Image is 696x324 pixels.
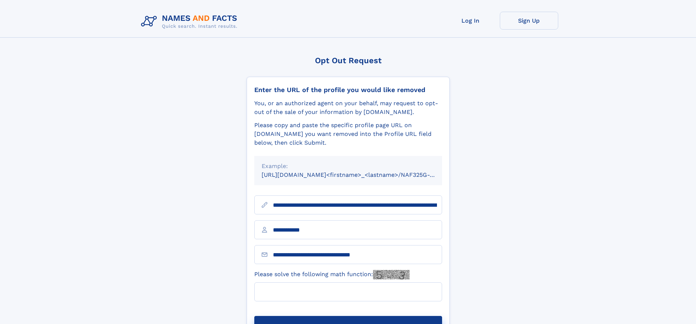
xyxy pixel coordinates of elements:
[441,12,500,30] a: Log In
[254,99,442,117] div: You, or an authorized agent on your behalf, may request to opt-out of the sale of your informatio...
[262,171,456,178] small: [URL][DOMAIN_NAME]<firstname>_<lastname>/NAF325G-xxxxxxxx
[254,86,442,94] div: Enter the URL of the profile you would like removed
[254,270,410,279] label: Please solve the following math function:
[500,12,558,30] a: Sign Up
[138,12,243,31] img: Logo Names and Facts
[254,121,442,147] div: Please copy and paste the specific profile page URL on [DOMAIN_NAME] you want removed into the Pr...
[262,162,435,171] div: Example:
[247,56,450,65] div: Opt Out Request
